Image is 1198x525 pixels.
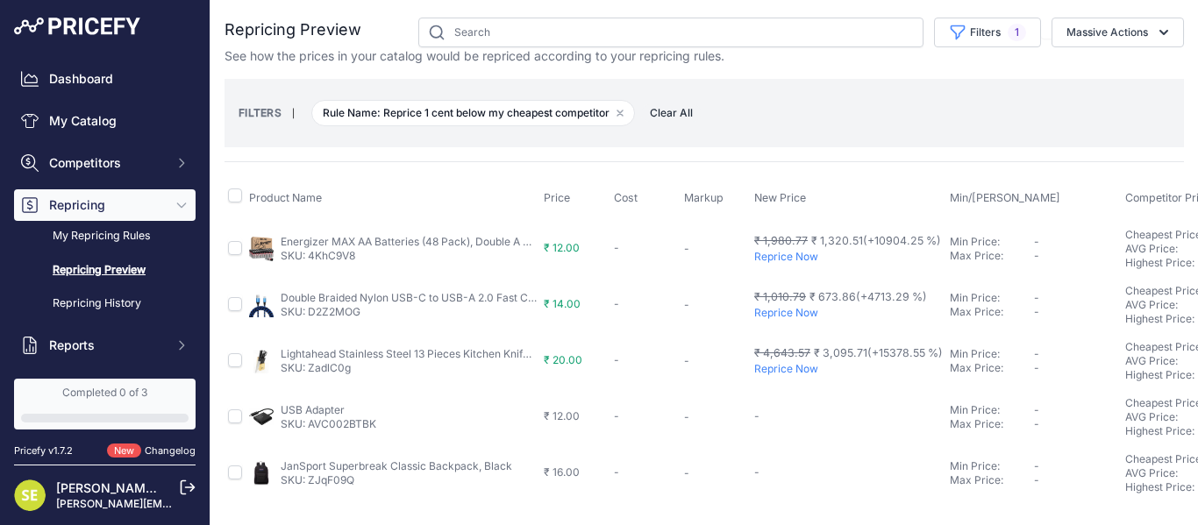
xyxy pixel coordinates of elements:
span: Min/[PERSON_NAME] [950,191,1060,204]
span: - [614,353,619,366]
span: - [1034,249,1039,262]
a: Double Braided Nylon USB-C to USB-A 2.0 Fast Charging Cable, 3A - 6-Foot, Silver [281,291,694,304]
a: Lightahead Stainless Steel 13 Pieces Kitchen Knife Set with Rubber Wood Block [281,347,672,360]
span: - [684,354,689,367]
span: Rule Name: Reprice 1 cent below my cheapest competitor [311,100,635,126]
span: (+15378.55 %) [867,346,943,359]
span: - [614,297,619,310]
a: Energizer MAX AA Batteries (48 Pack), Double A Alkaline Batteries [281,235,610,248]
span: ₹ 12.00 [544,409,580,422]
div: Min Price: [950,235,1034,249]
span: ₹ 12.00 [544,241,580,254]
a: Highest Price: [1125,480,1194,493]
span: - [1034,403,1039,416]
p: Reprice Now [754,306,943,320]
div: Completed 0 of 3 [21,386,189,400]
span: - [1034,291,1039,304]
span: - [614,241,619,254]
a: SKU: ZJqF09Q [281,473,354,486]
span: Competitors [49,154,164,172]
a: SKU: ZadlC0g [281,361,351,374]
a: My Repricing Rules [14,221,196,252]
div: ₹ 4,643.57 [754,345,810,362]
span: - [754,409,759,422]
span: ₹ 20.00 [544,353,582,366]
img: Pricefy Logo [14,18,140,35]
a: Highest Price: [1125,424,1194,437]
div: Pricefy v1.7.2 [14,443,73,458]
span: - [684,466,689,479]
span: Repricing [49,196,164,214]
span: Cost [614,191,638,204]
span: - [1034,459,1039,472]
span: New [107,443,141,458]
button: Clear All [641,104,702,122]
button: Competitors [14,147,196,179]
span: Reports [49,337,164,354]
button: Repricing [14,189,196,221]
button: Reports [14,330,196,361]
div: Max Price: [950,249,1034,263]
span: - [684,298,689,311]
span: Markup [684,191,724,204]
span: - [754,465,759,479]
a: Repricing History [14,288,196,319]
a: Completed 0 of 3 [14,379,196,429]
span: - [1034,361,1039,374]
a: [PERSON_NAME] E [56,480,168,495]
span: - [614,465,619,479]
span: - [1034,473,1039,486]
span: Price [544,191,570,204]
a: Highest Price: [1125,368,1194,381]
span: ₹ 16.00 [544,465,580,479]
a: SKU: 4KhC9V8 [281,249,355,262]
span: ₹ 673.86 [809,290,927,303]
div: Max Price: [950,473,1034,487]
p: Reprice Now [754,250,943,264]
button: Massive Actions [1052,18,1184,47]
a: SKU: D2Z2MOG [281,305,360,318]
div: Min Price: [950,291,1034,305]
span: 1 [1008,24,1026,41]
a: Highest Price: [1125,312,1194,325]
span: - [1034,235,1039,248]
a: Changelog [145,444,196,457]
span: ₹ 1,320.51 [811,234,941,247]
small: | [282,108,305,118]
div: ₹ 1,980.77 [754,233,808,250]
div: ₹ 1,010.79 [754,289,806,306]
a: Dashboard [14,63,196,95]
a: JanSport Superbreak Classic Backpack, Black [281,459,512,472]
a: Repricing Preview [14,255,196,286]
a: Highest Price: [1125,256,1194,269]
a: USB Adapter [281,403,345,416]
a: SKU: AVC002BTBK [281,417,376,430]
button: Filters1 [934,18,1041,47]
h2: Repricing Preview [225,18,361,42]
span: ₹ 14.00 [544,297,581,310]
span: (+4713.29 %) [856,290,927,303]
div: Max Price: [950,305,1034,319]
span: - [614,409,619,422]
span: Product Name [249,191,322,204]
div: Min Price: [950,459,1034,473]
div: Max Price: [950,417,1034,431]
small: FILTERS [239,106,282,119]
input: Search [418,18,923,47]
span: - [684,242,689,255]
div: Min Price: [950,403,1034,417]
p: Reprice Now [754,362,943,376]
a: [PERSON_NAME][EMAIL_ADDRESS][DOMAIN_NAME] [56,497,326,510]
span: New Price [754,191,806,204]
a: My Catalog [14,105,196,137]
span: - [1034,347,1039,360]
span: - [1034,417,1039,430]
div: Max Price: [950,361,1034,375]
p: See how the prices in your catalog would be repriced according to your repricing rules. [225,47,724,65]
span: ₹ 3,095.71 [814,346,943,359]
div: Min Price: [950,347,1034,361]
span: - [1034,305,1039,318]
span: - [684,410,689,423]
span: (+10904.25 %) [863,234,941,247]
